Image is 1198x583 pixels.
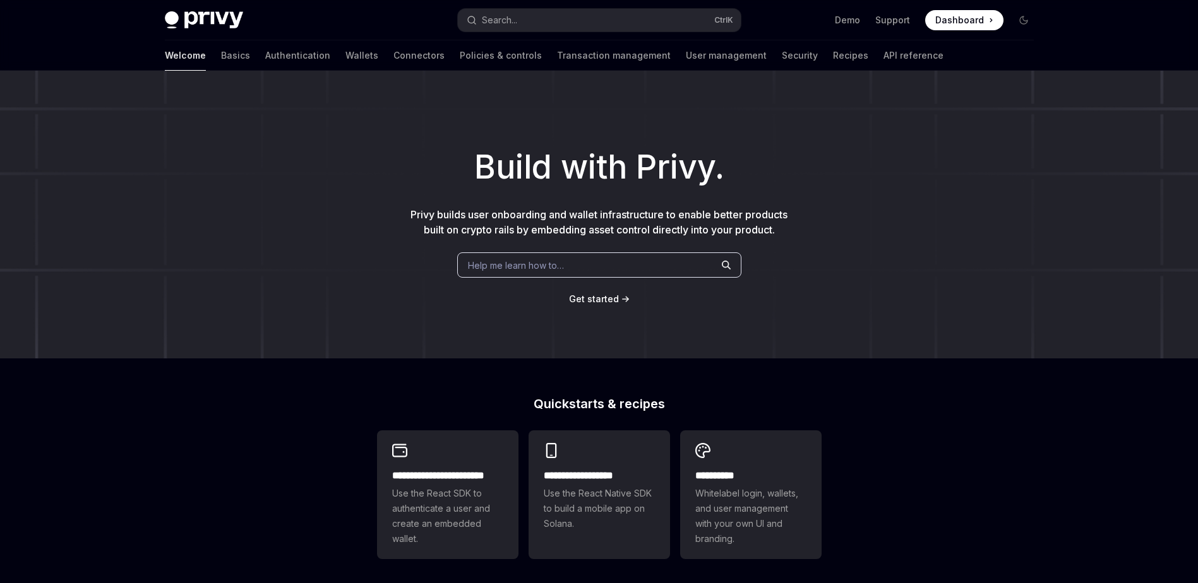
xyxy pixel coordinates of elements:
h2: Quickstarts & recipes [377,397,822,410]
a: Get started [569,293,619,305]
span: Get started [569,293,619,304]
span: Privy builds user onboarding and wallet infrastructure to enable better products built on crypto ... [410,208,788,236]
span: Ctrl K [714,15,733,25]
a: Transaction management [557,40,671,71]
div: Search... [482,13,517,28]
a: Recipes [833,40,868,71]
a: Basics [221,40,250,71]
a: Demo [835,14,860,26]
span: Use the React Native SDK to build a mobile app on Solana. [544,486,655,531]
a: Welcome [165,40,206,71]
a: API reference [884,40,943,71]
a: Wallets [345,40,378,71]
span: Whitelabel login, wallets, and user management with your own UI and branding. [695,486,806,546]
span: Help me learn how to… [468,259,564,272]
span: Use the React SDK to authenticate a user and create an embedded wallet. [392,486,503,546]
h1: Build with Privy. [20,143,1178,192]
span: Dashboard [935,14,984,26]
button: Open search [458,9,741,32]
button: Toggle dark mode [1014,10,1034,30]
a: Dashboard [925,10,1003,30]
a: **** *****Whitelabel login, wallets, and user management with your own UI and branding. [680,430,822,559]
a: User management [686,40,767,71]
a: Authentication [265,40,330,71]
a: Security [782,40,818,71]
a: Connectors [393,40,445,71]
a: Support [875,14,910,26]
a: **** **** **** ***Use the React Native SDK to build a mobile app on Solana. [529,430,670,559]
a: Policies & controls [460,40,542,71]
img: dark logo [165,11,243,29]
